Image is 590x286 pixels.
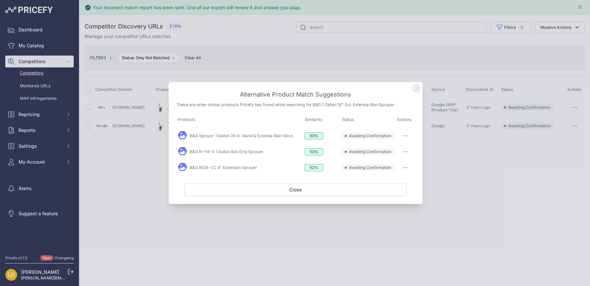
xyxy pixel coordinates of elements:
[190,165,257,170] a: B&G N124-CC 9" Extension Sprayer
[349,165,391,170] span: Awaiting Confirmation
[190,133,293,138] a: B&G Sprayer 1 Gallon 24 in. Wand & Extenda-Ban Valve
[177,102,414,108] p: These are other similar products Pricefy has found while searching for B&G 1 Gallon 18" Ext. Exte...
[190,149,263,154] a: B&G N-114-S 1 Gallon Ban Drip Sprayer
[305,148,323,155] span: 53%
[305,132,323,140] span: 63%
[177,90,414,99] h3: Alternative Product Match Suggestions
[184,184,407,196] button: Close
[305,117,323,122] span: Similarity
[349,133,391,139] span: Awaiting Confirmation
[397,117,412,122] span: Actions
[342,117,354,122] span: Status
[349,149,391,154] span: Awaiting Confirmation
[305,164,323,171] span: 52%
[178,117,195,122] span: Products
